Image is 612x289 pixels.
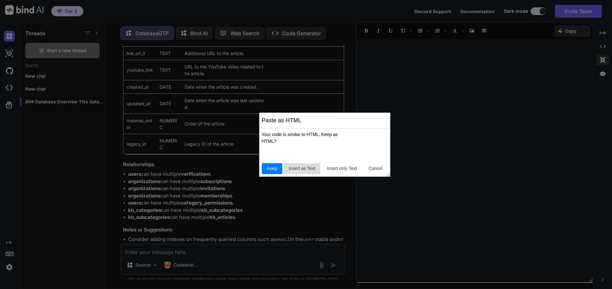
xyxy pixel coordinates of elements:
div: Paste as HTML [259,113,304,128]
span: Insert as Text [286,165,318,172]
button: Cancel [363,163,388,174]
button: Insert as Text [284,163,320,174]
span: Cancel [366,165,385,172]
button: Insert only Text [322,163,362,174]
span: Keep [264,165,280,172]
div: Your code is similar to HTML. Keep as HTML? [262,131,353,145]
span: Insert only Text [324,165,360,172]
button: Keep [262,163,283,174]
